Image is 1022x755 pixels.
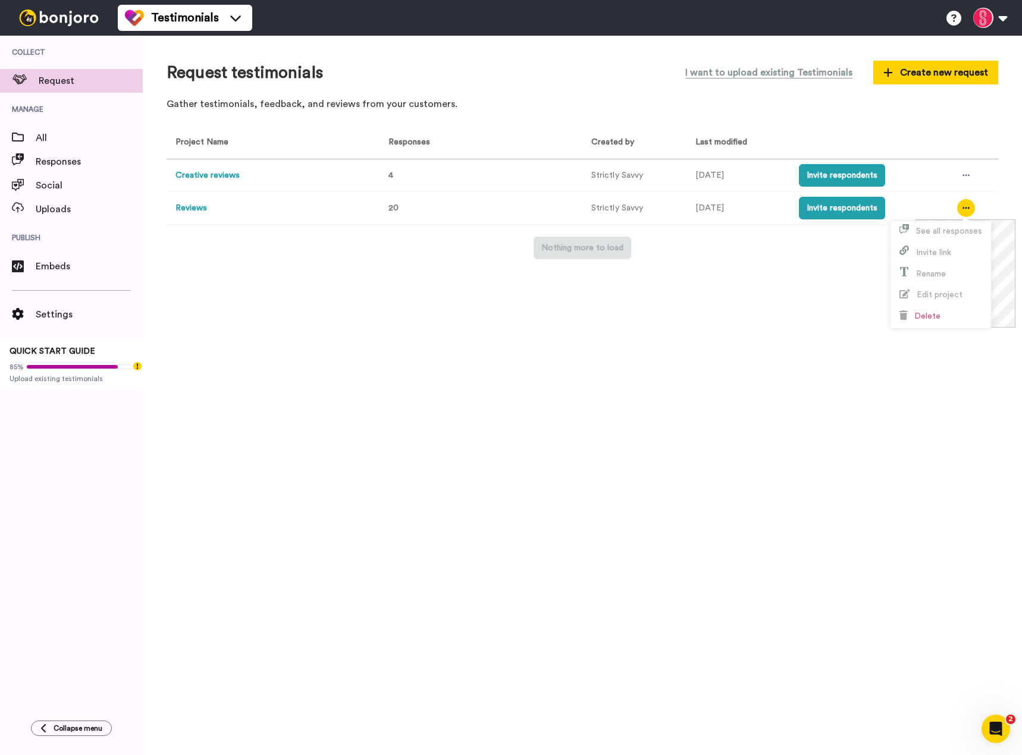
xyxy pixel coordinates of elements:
[14,10,104,26] img: bj-logo-header-white.svg
[151,10,219,26] span: Testimonials
[982,715,1010,743] iframe: Intercom live chat
[883,65,988,80] span: Create new request
[916,270,946,278] span: Rename
[36,155,143,169] span: Responses
[686,159,790,192] td: [DATE]
[685,65,852,80] span: I want to upload existing Testimonials
[582,127,686,159] th: Created by
[31,721,112,736] button: Collapse menu
[582,159,686,192] td: Strictly Savvy
[388,204,399,212] span: 20
[384,138,430,146] span: Responses
[676,59,861,86] button: I want to upload existing Testimonials
[167,127,375,159] th: Project Name
[36,178,143,193] span: Social
[36,307,143,322] span: Settings
[10,374,133,383] span: Upload existing testimonials
[132,361,143,372] div: Tooltip anchor
[534,237,631,259] button: Nothing more to load
[175,202,207,215] button: Reviews
[916,227,982,235] span: See all responses
[916,248,951,257] span: Invite link
[175,169,240,182] button: Creative reviews
[36,131,143,145] span: All
[36,202,143,216] span: Uploads
[388,171,393,180] span: 4
[36,259,143,273] span: Embeds
[873,61,998,84] button: Create new request
[10,362,24,372] span: 85%
[686,127,790,159] th: Last modified
[1006,715,1015,724] span: 2
[799,197,885,219] button: Invite respondents
[125,8,144,27] img: tm-color.svg
[914,312,941,320] span: Delete
[10,347,95,356] span: QUICK START GUIDE
[799,164,885,187] button: Invite respondents
[686,192,790,225] td: [DATE]
[582,192,686,225] td: Strictly Savvy
[917,291,963,299] span: Edit project
[54,723,102,733] span: Collapse menu
[167,64,323,82] h1: Request testimonials
[167,97,998,111] p: Gather testimonials, feedback, and reviews from your customers.
[39,74,143,88] span: Request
